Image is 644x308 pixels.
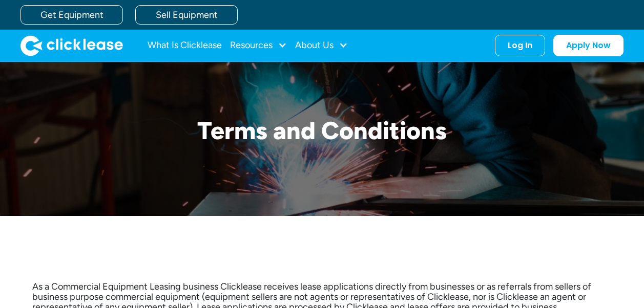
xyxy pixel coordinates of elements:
[148,35,222,56] a: What Is Clicklease
[20,5,123,25] a: Get Equipment
[135,5,238,25] a: Sell Equipment
[553,35,624,56] a: Apply Now
[295,35,348,56] div: About Us
[508,40,532,51] div: Log In
[197,117,447,144] h1: Terms and Conditions
[230,35,287,56] div: Resources
[20,35,123,56] a: home
[20,35,123,56] img: Clicklease logo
